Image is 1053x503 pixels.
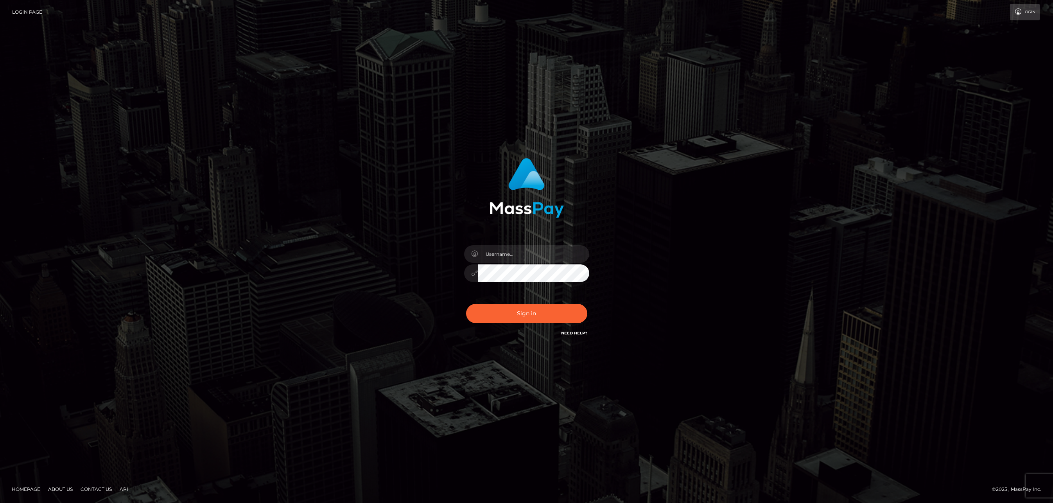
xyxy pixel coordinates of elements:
[992,485,1047,494] div: © 2025 , MassPay Inc.
[45,483,76,495] a: About Us
[9,483,43,495] a: Homepage
[1010,4,1040,20] a: Login
[561,331,587,336] a: Need Help?
[117,483,131,495] a: API
[12,4,42,20] a: Login Page
[478,245,589,263] input: Username...
[490,158,564,218] img: MassPay Login
[466,304,587,323] button: Sign in
[77,483,115,495] a: Contact Us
